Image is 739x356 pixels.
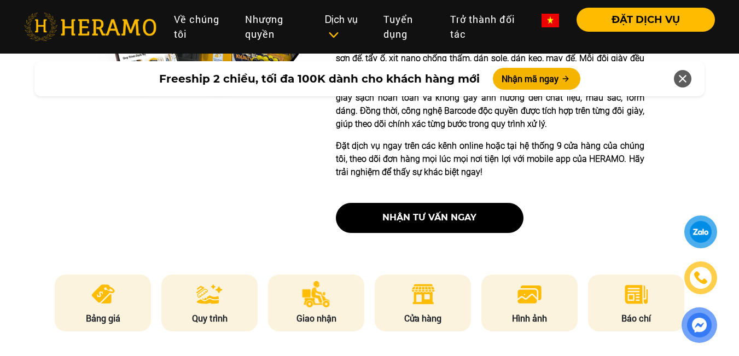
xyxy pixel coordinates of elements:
[325,12,366,42] div: Dịch vụ
[568,15,715,25] a: ĐẶT DỊCH VỤ
[375,8,441,46] a: Tuyển dụng
[328,30,339,40] img: subToggleIcon
[165,8,236,46] a: Về chúng tôi
[90,281,117,307] img: pricing.png
[516,281,543,307] img: image.png
[481,312,578,325] p: Hình ảnh
[694,271,707,285] img: phone-icon
[493,68,580,90] button: Nhận mã ngay
[542,14,559,27] img: vn-flag.png
[685,262,717,294] a: phone-icon
[159,71,480,87] span: Freeship 2 chiều, tối đa 100K dành cho khách hàng mới
[623,281,650,307] img: news.png
[24,13,156,41] img: heramo-logo.png
[441,8,533,46] a: Trở thành đối tác
[268,312,364,325] p: Giao nhận
[336,203,523,233] button: nhận tư vấn ngay
[588,312,684,325] p: Báo chí
[577,8,715,32] button: ĐẶT DỊCH VỤ
[410,281,437,307] img: store.png
[375,312,471,325] p: Cửa hàng
[55,312,151,325] p: Bảng giá
[161,312,258,325] p: Quy trình
[196,281,223,307] img: process.png
[236,8,316,46] a: Nhượng quyền
[302,281,330,307] img: delivery.png
[336,139,644,179] p: Đặt dịch vụ ngay trên các kênh online hoặc tại hệ thống 9 cửa hàng của chúng tôi, theo dõi đơn hà...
